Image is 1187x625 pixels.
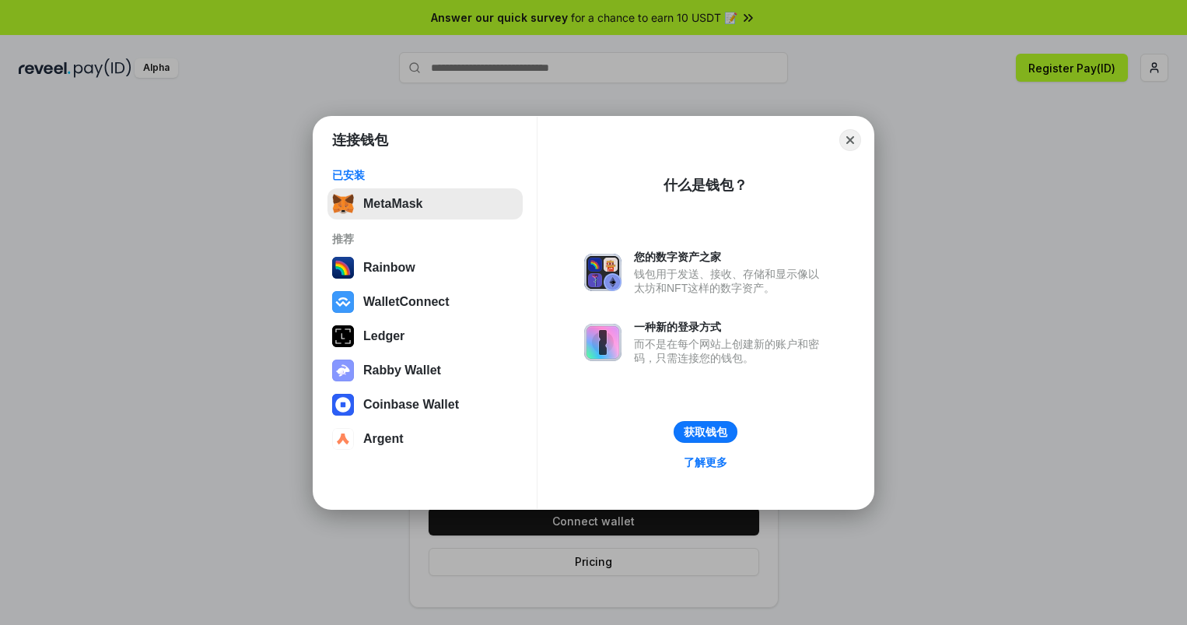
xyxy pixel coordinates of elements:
img: svg+xml,%3Csvg%20width%3D%2228%22%20height%3D%2228%22%20viewBox%3D%220%200%2028%2028%22%20fill%3D... [332,394,354,416]
button: Argent [327,423,523,455]
button: Rainbow [327,252,523,283]
button: Close [839,129,861,151]
div: 钱包用于发送、接收、存储和显示像以太坊和NFT这样的数字资产。 [634,267,827,295]
img: svg+xml,%3Csvg%20xmlns%3D%22http%3A%2F%2Fwww.w3.org%2F2000%2Fsvg%22%20fill%3D%22none%22%20viewBox... [332,360,354,381]
div: MetaMask [363,197,422,211]
button: WalletConnect [327,286,523,318]
div: Coinbase Wallet [363,398,459,412]
img: svg+xml,%3Csvg%20width%3D%22120%22%20height%3D%22120%22%20viewBox%3D%220%200%20120%20120%22%20fil... [332,257,354,279]
img: svg+xml,%3Csvg%20xmlns%3D%22http%3A%2F%2Fwww.w3.org%2F2000%2Fsvg%22%20width%3D%2228%22%20height%3... [332,325,354,347]
img: svg+xml,%3Csvg%20fill%3D%22none%22%20height%3D%2233%22%20viewBox%3D%220%200%2035%2033%22%20width%... [332,193,354,215]
div: 您的数字资产之家 [634,250,827,264]
button: Rabby Wallet [327,355,523,386]
img: svg+xml,%3Csvg%20xmlns%3D%22http%3A%2F%2Fwww.w3.org%2F2000%2Fsvg%22%20fill%3D%22none%22%20viewBox... [584,254,622,291]
div: 什么是钱包？ [664,176,748,195]
div: 推荐 [332,232,518,246]
button: Ledger [327,321,523,352]
img: svg+xml,%3Csvg%20width%3D%2228%22%20height%3D%2228%22%20viewBox%3D%220%200%2028%2028%22%20fill%3D... [332,428,354,450]
div: 而不是在每个网站上创建新的账户和密码，只需连接您的钱包。 [634,337,827,365]
div: Rainbow [363,261,415,275]
img: svg+xml,%3Csvg%20width%3D%2228%22%20height%3D%2228%22%20viewBox%3D%220%200%2028%2028%22%20fill%3D... [332,291,354,313]
div: 了解更多 [684,455,727,469]
button: Coinbase Wallet [327,389,523,420]
div: 一种新的登录方式 [634,320,827,334]
div: 获取钱包 [684,425,727,439]
a: 了解更多 [674,452,737,472]
button: MetaMask [327,188,523,219]
div: Argent [363,432,404,446]
div: Ledger [363,329,404,343]
div: WalletConnect [363,295,450,309]
button: 获取钱包 [674,421,737,443]
img: svg+xml,%3Csvg%20xmlns%3D%22http%3A%2F%2Fwww.w3.org%2F2000%2Fsvg%22%20fill%3D%22none%22%20viewBox... [584,324,622,361]
div: Rabby Wallet [363,363,441,377]
div: 已安装 [332,168,518,182]
h1: 连接钱包 [332,131,388,149]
